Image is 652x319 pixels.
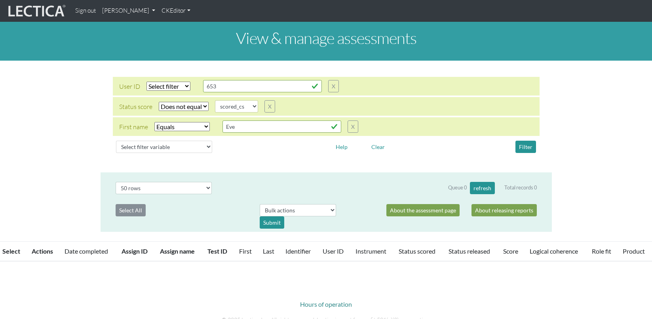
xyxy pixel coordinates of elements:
[355,247,386,255] a: Instrument
[399,247,435,255] a: Status scored
[515,141,536,153] button: Filter
[116,204,146,216] button: Select All
[263,247,274,255] a: Last
[332,141,351,153] button: Help
[300,300,352,308] a: Hours of operation
[260,216,284,229] div: Submit
[592,247,611,255] a: Role fit
[6,4,66,19] img: lecticalive
[119,102,152,111] div: Status score
[448,182,537,194] div: Queue 0 Total records 0
[99,3,158,19] a: [PERSON_NAME]
[158,3,194,19] a: CKEditor
[27,242,60,262] th: Actions
[368,141,388,153] button: Clear
[203,242,234,262] th: Test ID
[155,242,203,262] th: Assign name
[530,247,578,255] a: Logical coherence
[503,247,518,255] a: Score
[328,80,339,92] button: X
[332,142,351,150] a: Help
[623,247,645,255] a: Product
[119,122,148,132] div: First name
[117,242,155,262] th: Assign ID
[119,82,140,91] div: User ID
[470,182,495,194] button: refresh
[285,247,311,255] a: Identifier
[323,247,344,255] a: User ID
[72,3,99,19] a: Sign out
[65,247,108,255] a: Date completed
[348,120,358,133] button: X
[239,247,252,255] a: First
[264,100,275,113] button: X
[471,204,537,216] a: About releasing reports
[386,204,460,216] a: About the assessment page
[449,247,490,255] a: Status released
